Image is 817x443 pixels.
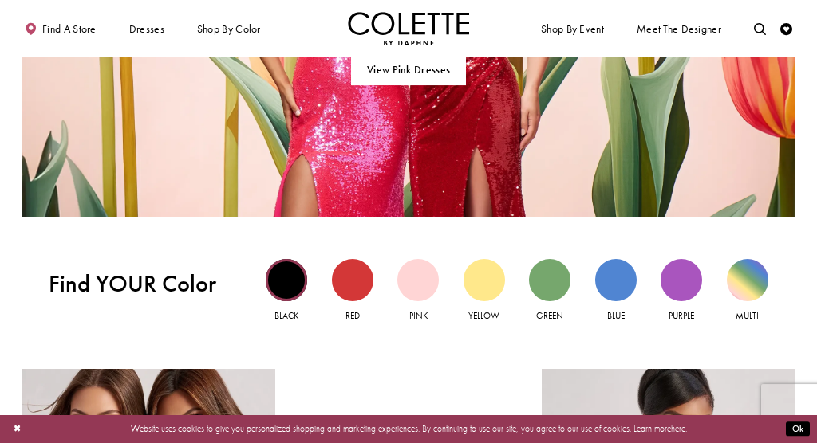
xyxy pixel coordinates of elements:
a: Pink view Pink [397,259,439,323]
a: Toggle search [751,12,769,45]
p: Website uses cookies to give you personalized shopping and marketing experiences. By continuing t... [87,421,730,437]
span: Green [536,310,563,321]
span: Pink [409,310,428,321]
a: Visit Home Page [348,12,469,45]
span: Yellow [468,310,499,321]
span: Dresses [129,23,164,35]
span: Blue [607,310,625,321]
button: Submit Dialog [786,421,810,437]
a: Black view Black [266,259,307,323]
span: Black [274,310,298,321]
span: Shop By Event [541,23,604,35]
div: Multi view [727,259,768,300]
span: Meet the designer [637,23,721,35]
a: Meet the designer [633,12,724,45]
a: Check Wishlist [777,12,795,45]
div: Blue view [595,259,637,300]
a: here [671,423,685,434]
a: Blue view Blue [595,259,637,323]
div: Black view [266,259,307,300]
div: Purple view [661,259,702,300]
span: Dresses [126,12,168,45]
span: Shop by color [194,12,263,45]
div: Pink view [397,259,439,300]
span: Red [345,310,360,321]
a: Red view Red [332,259,373,323]
a: Find a store [22,12,99,45]
span: Shop by color [197,23,261,35]
span: Find a store [42,23,97,35]
a: Multi view Multi [727,259,768,323]
a: Purple view Purple [661,259,702,323]
a: Yellow view Yellow [464,259,505,323]
div: Yellow view [464,259,505,300]
span: Find YOUR Color [49,270,239,298]
div: Red view [332,259,373,300]
div: Green view [529,259,570,300]
span: Multi [736,310,759,321]
a: Green view Green [529,259,570,323]
img: Colette by Daphne [348,12,469,45]
a: View Pink Dresses [351,55,467,86]
button: Close Dialog [7,418,27,440]
span: Purple [669,310,694,321]
span: Shop By Event [538,12,606,45]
